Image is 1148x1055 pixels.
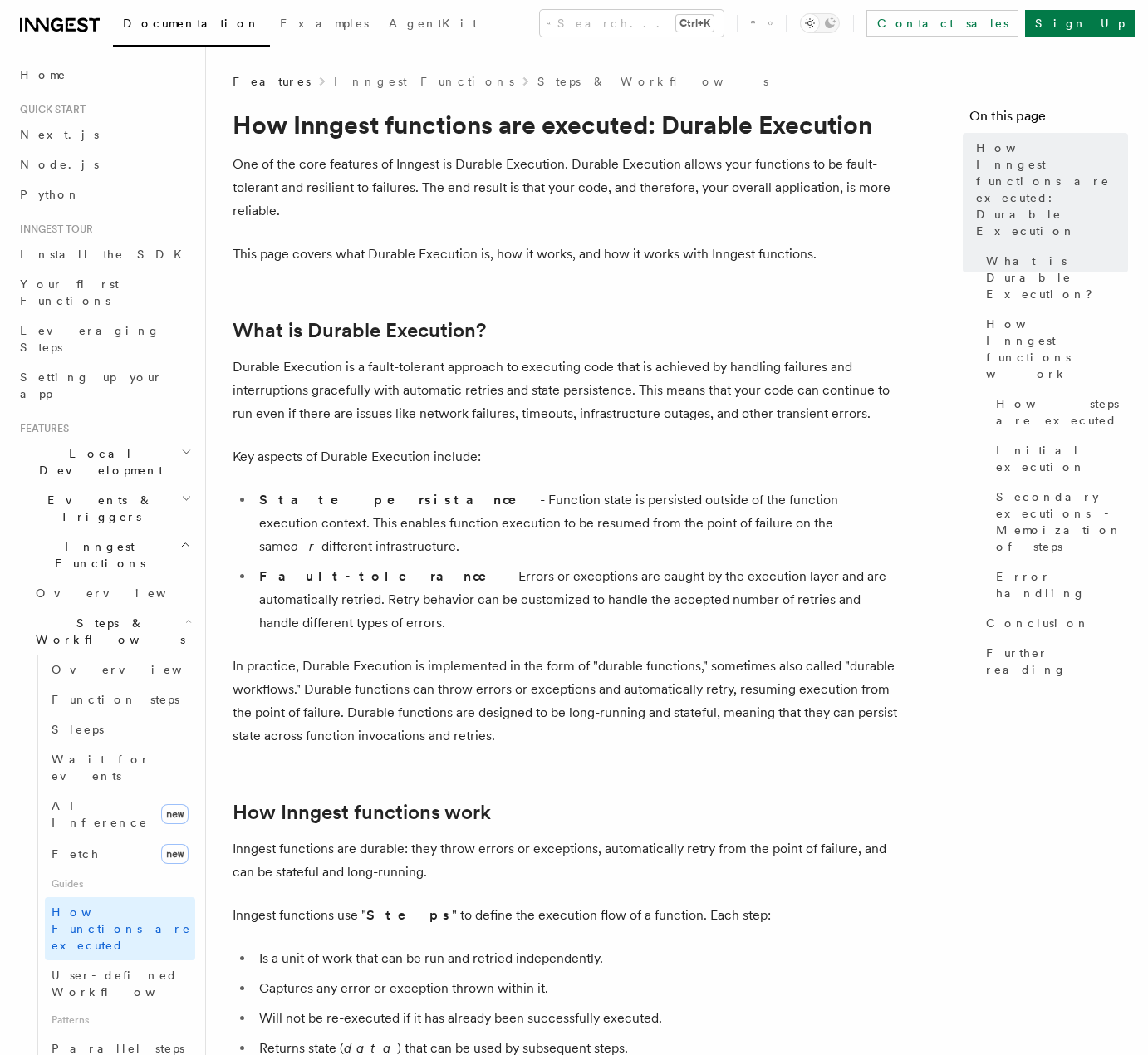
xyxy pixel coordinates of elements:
h1: How Inngest functions are executed: Durable Execution [233,110,897,140]
span: Steps & Workflows [29,615,185,648]
a: Home [13,60,195,90]
span: Parallel steps [52,1042,184,1055]
span: Quick start [13,103,86,116]
span: Error handling [996,568,1128,601]
strong: Steps [366,907,452,923]
a: Further reading [979,638,1128,685]
span: Events & Triggers [13,492,181,525]
span: Local Development [13,445,181,478]
a: Install the SDK [13,239,195,269]
span: How Inngest functions work [986,316,1128,382]
span: AgentKit [389,17,477,30]
a: Python [13,179,195,209]
span: User-defined Workflows [52,969,201,999]
a: What is Durable Execution? [979,246,1128,309]
li: - Function state is persisted outside of the function execution context. This enables function ex... [254,488,897,558]
a: How Inngest functions work [979,309,1128,389]
span: Conclusion [986,615,1090,631]
a: Node.js [13,150,195,179]
strong: Fault-tolerance [259,568,510,584]
span: How steps are executed [996,395,1128,429]
span: new [161,844,189,864]
span: Further reading [986,645,1128,678]
a: How Inngest functions are executed: Durable Execution [969,133,1128,246]
li: Captures any error or exception thrown within it. [254,977,897,1000]
a: Overview [29,578,195,608]
span: Wait for events [52,753,150,783]
span: Home [20,66,66,83]
button: Steps & Workflows [29,608,195,655]
a: How Functions are executed [45,897,195,960]
span: Install the SDK [20,248,192,261]
span: Patterns [45,1007,195,1033]
a: Sleeps [45,714,195,744]
span: Initial execution [996,442,1128,475]
span: Fetch [52,847,100,861]
a: Conclusion [979,608,1128,638]
a: What is Durable Execution? [233,319,486,342]
a: Wait for events [45,744,195,791]
a: AgentKit [379,5,487,45]
a: Steps & Workflows [537,73,768,90]
span: Examples [280,17,369,30]
a: Documentation [113,5,270,47]
a: Next.js [13,120,195,150]
span: Python [20,188,81,201]
p: Durable Execution is a fault-tolerant approach to executing code that is achieved by handling fai... [233,356,897,425]
a: Error handling [989,562,1128,608]
h4: On this page [969,106,1128,133]
li: Will not be re-executed if it has already been successfully executed. [254,1007,897,1030]
span: Overview [52,663,223,676]
span: Inngest Functions [13,538,179,572]
a: How steps are executed [989,389,1128,435]
em: or [291,538,321,554]
span: Documentation [123,17,260,30]
a: AI Inferencenew [45,791,195,837]
a: Secondary executions - Memoization of steps [989,482,1128,562]
a: Examples [270,5,379,45]
span: Inngest tour [13,223,93,236]
span: Features [13,422,69,435]
button: Inngest Functions [13,532,195,578]
a: Your first Functions [13,269,195,316]
span: Guides [45,871,195,897]
span: Leveraging Steps [20,324,160,354]
a: Initial execution [989,435,1128,482]
button: Events & Triggers [13,485,195,532]
span: Setting up your app [20,370,163,400]
kbd: Ctrl+K [676,15,714,32]
li: Is a unit of work that can be run and retried independently. [254,947,897,970]
a: Leveraging Steps [13,316,195,362]
p: Inngest functions are durable: they throw errors or exceptions, automatically retry from the poin... [233,837,897,884]
p: Key aspects of Durable Execution include: [233,445,897,469]
strong: State persistance [259,492,540,508]
span: Overview [36,586,207,600]
span: Sleeps [52,723,104,736]
span: Node.js [20,158,99,171]
span: Your first Functions [20,277,119,307]
a: User-defined Workflows [45,960,195,1007]
a: Sign Up [1025,10,1135,37]
p: Inngest functions use " " to define the execution flow of a function. Each step: [233,904,897,927]
span: Function steps [52,693,179,706]
span: How Functions are executed [52,905,191,952]
button: Toggle dark mode [800,13,840,33]
a: Contact sales [866,10,1018,37]
a: Inngest Functions [334,73,514,90]
span: AI Inference [52,799,148,829]
p: In practice, Durable Execution is implemented in the form of "durable functions," sometimes also ... [233,655,897,748]
a: Setting up your app [13,362,195,409]
a: How Inngest functions work [233,801,491,824]
li: - Errors or exceptions are caught by the execution layer and are automatically retried. Retry beh... [254,565,897,635]
a: Fetchnew [45,837,195,871]
span: How Inngest functions are executed: Durable Execution [976,140,1128,239]
span: Secondary executions - Memoization of steps [996,488,1128,555]
p: One of the core features of Inngest is Durable Execution. Durable Execution allows your functions... [233,153,897,223]
span: Features [233,73,311,90]
span: What is Durable Execution? [986,253,1128,302]
span: Next.js [20,128,99,141]
p: This page covers what Durable Execution is, how it works, and how it works with Inngest functions. [233,243,897,266]
a: Function steps [45,685,195,714]
button: Local Development [13,439,195,485]
span: new [161,804,189,824]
